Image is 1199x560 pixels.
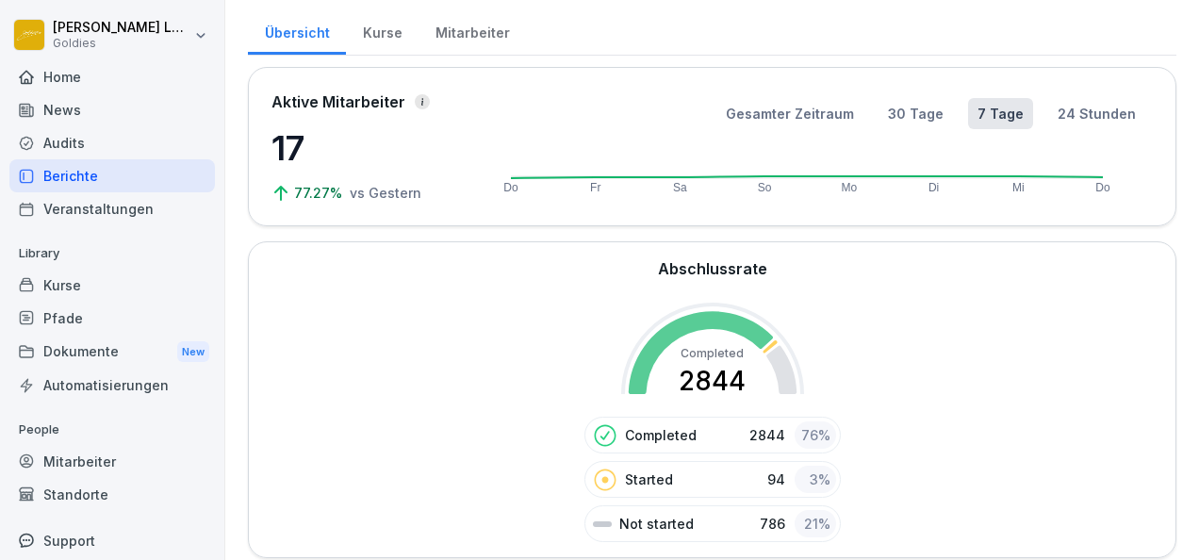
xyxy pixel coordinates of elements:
[968,98,1033,129] button: 7 Tage
[503,181,518,194] text: Do
[758,181,772,194] text: So
[9,269,215,302] a: Kurse
[9,192,215,225] a: Veranstaltungen
[248,7,346,55] a: Übersicht
[619,514,694,534] p: Not started
[9,302,215,335] a: Pfade
[1096,181,1111,194] text: Do
[9,524,215,557] div: Support
[9,478,215,511] a: Standorte
[271,123,460,173] p: 17
[419,7,526,55] a: Mitarbeiter
[795,466,836,493] div: 3 %
[9,93,215,126] a: News
[658,257,767,280] h2: Abschlussrate
[673,181,687,194] text: Sa
[590,181,600,194] text: Fr
[350,183,421,203] p: vs Gestern
[271,91,405,113] p: Aktive Mitarbeiter
[767,469,785,489] p: 94
[53,37,190,50] p: Goldies
[9,159,215,192] a: Berichte
[9,239,215,269] p: Library
[625,469,673,489] p: Started
[879,98,953,129] button: 30 Tage
[346,7,419,55] a: Kurse
[625,425,697,445] p: Completed
[749,425,785,445] p: 2844
[294,183,346,203] p: 77.27%
[716,98,863,129] button: Gesamter Zeitraum
[9,126,215,159] a: Audits
[9,415,215,445] p: People
[177,341,209,363] div: New
[795,510,836,537] div: 21 %
[1012,181,1025,194] text: Mi
[53,20,190,36] p: [PERSON_NAME] Loska
[1048,98,1145,129] button: 24 Stunden
[9,445,215,478] a: Mitarbeiter
[9,369,215,402] a: Automatisierungen
[9,335,215,370] a: DokumenteNew
[9,60,215,93] a: Home
[928,181,939,194] text: Di
[795,421,836,449] div: 76 %
[842,181,858,194] text: Mo
[9,335,215,370] div: Dokumente
[760,514,785,534] p: 786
